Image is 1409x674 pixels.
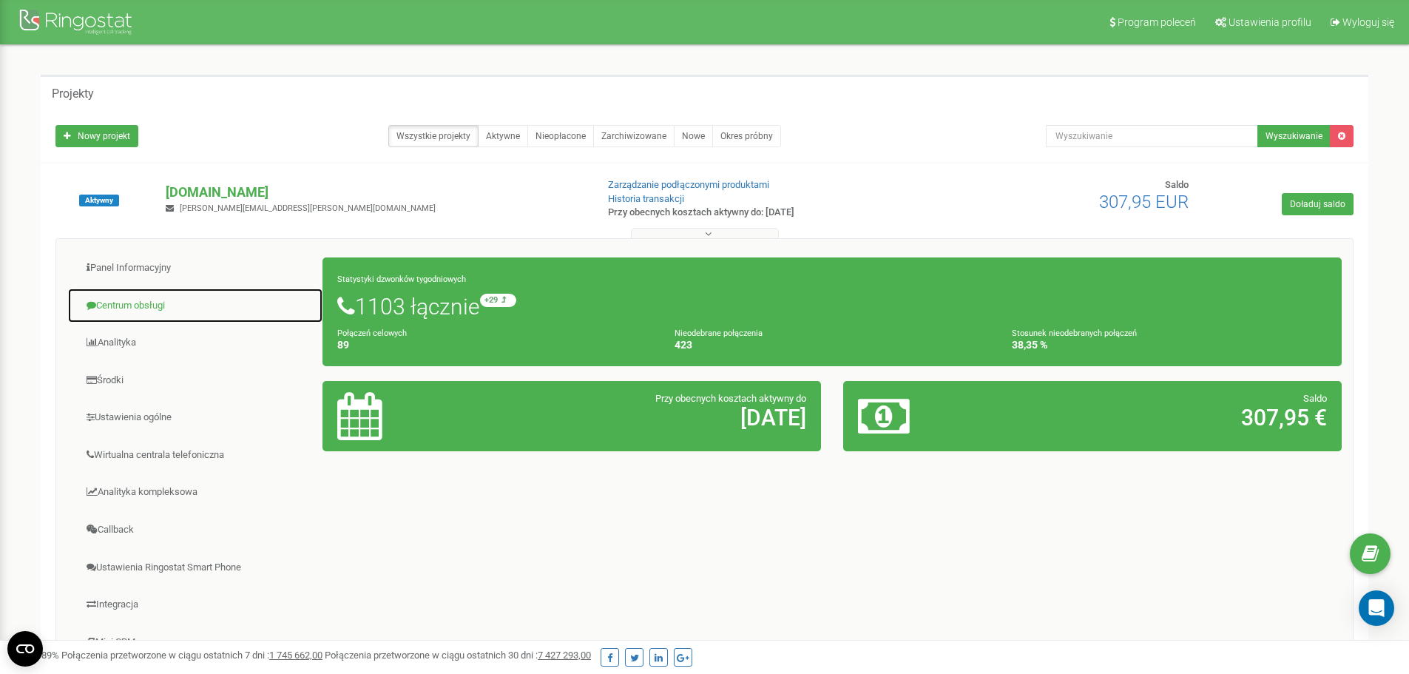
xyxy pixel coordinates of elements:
a: Nieopłacone [527,125,594,147]
u: 7 427 293,00 [538,650,591,661]
span: Aktywny [79,195,119,206]
span: Przy obecnych kosztach aktywny do [655,393,806,404]
span: Program poleceń [1118,16,1196,28]
a: Integracja [67,587,323,623]
span: Połączenia przetworzone w ciągu ostatnich 30 dni : [325,650,591,661]
span: Ustawienia profilu [1229,16,1311,28]
small: Połączeń celowych [337,328,407,338]
a: Nowy projekt [55,125,138,147]
span: Saldo [1165,179,1189,190]
a: Analityka [67,325,323,361]
span: [PERSON_NAME][EMAIL_ADDRESS][PERSON_NAME][DOMAIN_NAME] [180,203,436,213]
h2: [DATE] [501,405,806,430]
p: Przy obecnych kosztach aktywny do: [DATE] [608,206,916,220]
a: Panel Informacyjny [67,250,323,286]
a: Analityka kompleksowa [67,474,323,510]
a: Ustawienia Ringostat Smart Phone [67,550,323,586]
a: Doładuj saldo [1282,193,1354,215]
h4: 38,35 % [1012,340,1327,351]
p: [DOMAIN_NAME] [166,183,584,202]
a: Historia transakcji [608,193,684,204]
div: Open Intercom Messenger [1359,590,1394,626]
a: Callback [67,512,323,548]
small: Stosunek nieodebranych połączeń [1012,328,1137,338]
span: Połączenia przetworzone w ciągu ostatnich 7 dni : [61,650,322,661]
a: Mini CRM [67,624,323,661]
span: Wyloguj się [1342,16,1394,28]
u: 1 745 662,00 [269,650,322,661]
a: Zarchiwizowane [593,125,675,147]
small: Nieodebrane połączenia [675,328,763,338]
small: +29 [480,294,516,307]
a: Nowe [674,125,713,147]
a: Wszystkie projekty [388,125,479,147]
span: 307,95 EUR [1099,192,1189,212]
h5: Projekty [52,87,94,101]
button: Wyszukiwanie [1257,125,1331,147]
small: Statystyki dzwonków tygodniowych [337,274,466,284]
a: Ustawienia ogólne [67,400,323,436]
button: Open CMP widget [7,631,43,667]
a: Centrum obsługi [67,288,323,324]
h1: 1103 łącznie [337,294,1327,319]
h4: 89 [337,340,652,351]
a: Aktywne [478,125,528,147]
a: Zarządzanie podłączonymi produktami [608,179,769,190]
h2: 307,95 € [1021,405,1327,430]
input: Wyszukiwanie [1046,125,1258,147]
span: Saldo [1303,393,1327,404]
a: Środki [67,363,323,399]
h4: 423 [675,340,990,351]
a: Wirtualna centrala telefoniczna [67,437,323,474]
a: Okres próbny [712,125,781,147]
